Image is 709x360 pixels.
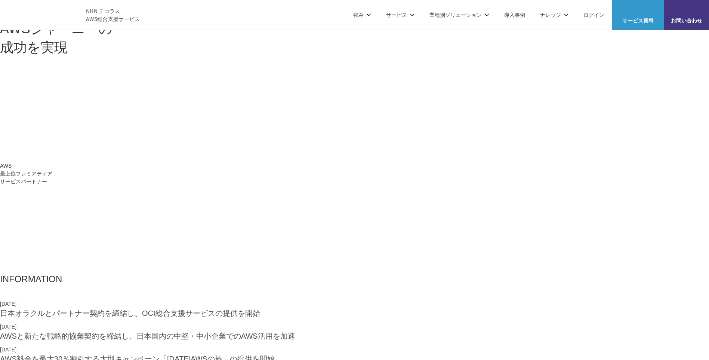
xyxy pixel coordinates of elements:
a: 導入事例 [504,11,525,19]
img: AWS総合支援サービス C-Chorus サービス資料 [632,6,644,15]
p: ナレッジ [540,11,568,19]
img: AWS請求代行サービス 統合管理プラン [196,72,390,125]
a: ログイン [583,11,604,19]
span: お問い合わせ [664,16,709,24]
img: AWS総合支援サービス C-Chorus [11,6,75,24]
span: NHN テコラス AWS総合支援サービス [86,7,140,23]
a: AWS総合支援サービス C-Chorus NHN テコラスAWS総合支援サービス [11,6,140,24]
p: 強み [353,11,371,19]
p: サービス [386,11,414,19]
p: 業種別ソリューション [429,11,489,19]
img: お問い合わせ [681,6,693,15]
span: サービス資料 [612,16,664,24]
